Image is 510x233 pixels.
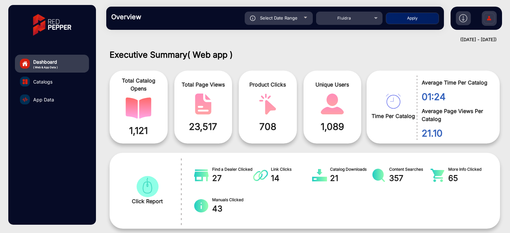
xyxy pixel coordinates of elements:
span: Dashboard [33,58,58,65]
img: catalog [23,97,28,102]
span: Total Catalog Opens [115,77,163,92]
span: ( Web & App Data ) [33,65,58,69]
img: catalog [23,79,28,84]
span: Total Page Views [179,81,227,88]
span: 708 [244,120,292,134]
span: Click Report [132,197,163,205]
span: 1,089 [308,120,357,134]
button: Apply [386,13,439,24]
span: Unique Users [308,81,357,88]
img: vmg-logo [28,8,76,41]
img: Sign%20Up.svg [482,8,496,31]
span: Find a Dealer Clicked [212,166,253,172]
span: 357 [389,172,430,184]
span: 21.10 [422,126,490,140]
h3: Overview [111,13,204,21]
a: Catalogs [15,73,89,90]
span: Catalog Downloads [330,166,371,172]
span: 21 [330,172,371,184]
span: Link Clicks [271,166,312,172]
span: Manuals Clicked [212,197,253,203]
span: 1,121 [115,124,163,138]
img: catalog [312,169,327,182]
a: Dashboard( Web & App Data ) [15,55,89,73]
span: 14 [271,172,312,184]
a: App Data [15,90,89,108]
div: ([DATE] - [DATE]) [100,36,497,43]
span: Average Time Per Catalog [422,79,490,87]
span: Content Searches [389,166,430,172]
h1: Executive Summary [110,50,500,60]
img: catalog [386,94,401,109]
span: App Data [33,96,54,103]
img: catalog [371,169,386,182]
span: 27 [212,172,253,184]
img: catalog [194,199,209,212]
span: 43 [212,203,253,215]
span: More Info Clicked [448,166,489,172]
img: h2download.svg [459,14,467,22]
span: Select Date Range [260,15,297,21]
span: 23,517 [179,120,227,134]
span: Fluidra [337,16,351,21]
img: home [22,61,28,67]
span: Average Page Views Per Catalog [422,107,490,123]
img: icon [250,16,256,21]
img: catalog [255,93,281,115]
span: 65 [448,172,489,184]
span: Product Clicks [244,81,292,88]
span: 01:24 [422,90,490,104]
img: catalog [134,176,160,197]
img: catalog [253,169,268,182]
img: catalog [190,93,216,115]
img: catalog [430,169,445,182]
img: catalog [194,169,209,182]
span: ( Web app ) [187,50,233,60]
img: catalog [319,93,345,115]
span: Catalogs [33,78,52,85]
img: catalog [126,97,151,119]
